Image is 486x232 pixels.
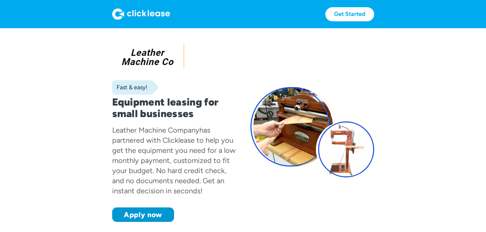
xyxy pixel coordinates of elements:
h1: Equipment leasing for small businesses [112,96,236,119]
a: Get Started [325,7,374,21]
div: has partnered with Clicklease to help you get the equipment you need for a low monthly payment, c... [112,126,236,195]
div: Fast & easy! [112,84,147,91]
img: Logo [112,8,170,20]
a: Apply now [112,207,174,222]
div: Leather Machine Company [112,126,199,134]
